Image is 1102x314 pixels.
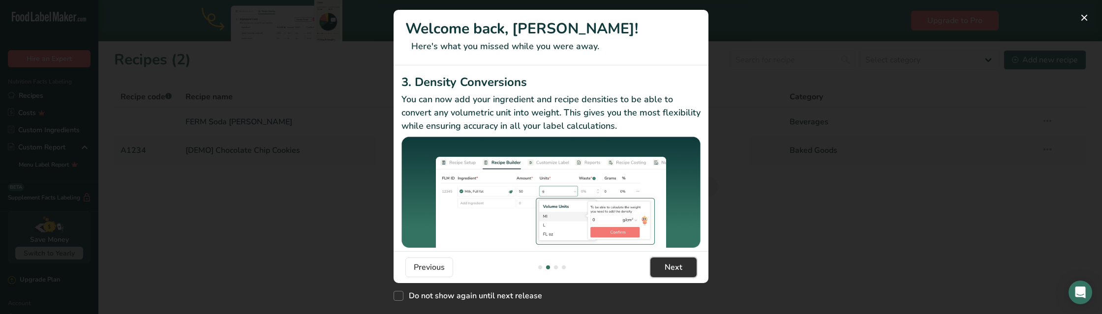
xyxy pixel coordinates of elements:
div: Open Intercom Messenger [1069,281,1092,304]
p: Here's what you missed while you were away. [405,40,697,53]
button: Previous [405,257,453,277]
p: You can now add your ingredient and recipe densities to be able to convert any volumetric unit in... [401,93,701,133]
span: Previous [414,261,445,273]
img: Density Conversions [401,137,701,253]
span: Do not show again until next release [403,291,542,301]
button: Next [650,257,697,277]
span: Next [665,261,682,273]
h1: Welcome back, [PERSON_NAME]! [405,18,697,40]
h2: 3. Density Conversions [401,73,701,91]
